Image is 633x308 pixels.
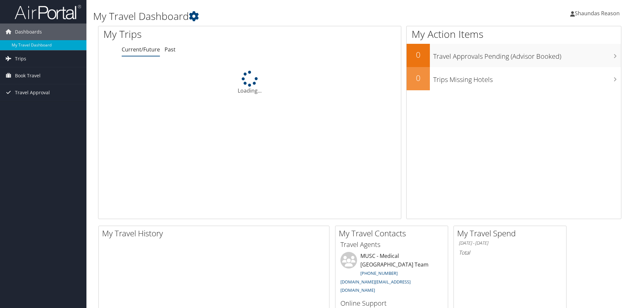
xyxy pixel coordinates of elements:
[15,50,26,67] span: Trips
[407,67,621,90] a: 0Trips Missing Hotels
[570,3,626,23] a: Shaundas Reason
[122,46,160,53] a: Current/Future
[407,27,621,41] h1: My Action Items
[459,240,561,246] h6: [DATE] - [DATE]
[407,44,621,67] a: 0Travel Approvals Pending (Advisor Booked)
[433,48,621,61] h3: Travel Approvals Pending (Advisor Booked)
[15,24,42,40] span: Dashboards
[340,279,411,293] a: [DOMAIN_NAME][EMAIL_ADDRESS][DOMAIN_NAME]
[575,10,620,17] span: Shaundas Reason
[93,9,448,23] h1: My Travel Dashboard
[15,4,81,20] img: airportal-logo.png
[15,67,41,84] span: Book Travel
[407,49,430,60] h2: 0
[457,228,566,239] h2: My Travel Spend
[407,72,430,84] h2: 0
[340,299,443,308] h3: Online Support
[337,252,446,296] li: MUSC - Medical [GEOGRAPHIC_DATA] Team
[102,228,329,239] h2: My Travel History
[165,46,176,53] a: Past
[433,72,621,84] h3: Trips Missing Hotels
[340,240,443,249] h3: Travel Agents
[103,27,270,41] h1: My Trips
[98,71,401,95] div: Loading...
[15,84,50,101] span: Travel Approval
[339,228,448,239] h2: My Travel Contacts
[459,249,561,256] h6: Total
[360,270,398,276] a: [PHONE_NUMBER]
